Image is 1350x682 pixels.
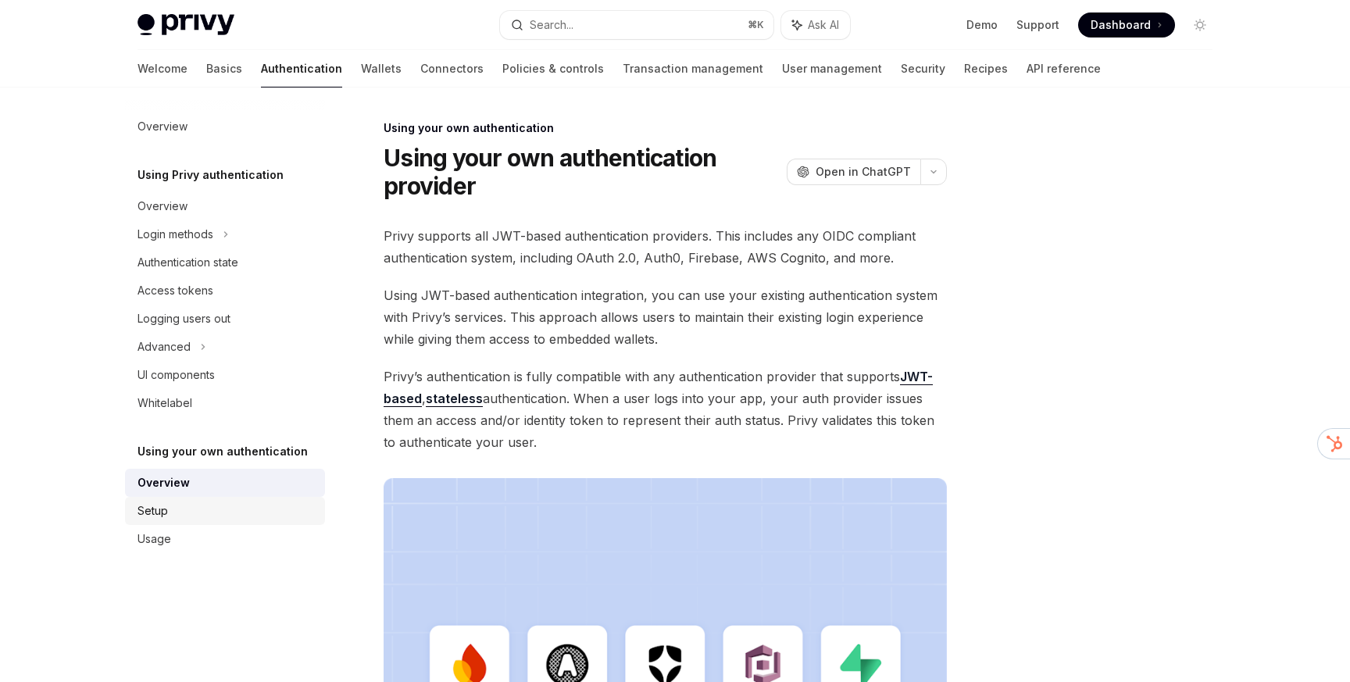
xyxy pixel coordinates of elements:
[384,144,780,200] h1: Using your own authentication provider
[137,502,168,520] div: Setup
[816,164,911,180] span: Open in ChatGPT
[125,469,325,497] a: Overview
[137,394,192,412] div: Whitelabel
[781,11,850,39] button: Ask AI
[137,117,187,136] div: Overview
[1187,12,1212,37] button: Toggle dark mode
[125,525,325,553] a: Usage
[361,50,402,87] a: Wallets
[137,225,213,244] div: Login methods
[125,305,325,333] a: Logging users out
[964,50,1008,87] a: Recipes
[125,361,325,389] a: UI components
[137,50,187,87] a: Welcome
[206,50,242,87] a: Basics
[137,530,171,548] div: Usage
[1091,17,1151,33] span: Dashboard
[808,17,839,33] span: Ask AI
[530,16,573,34] div: Search...
[137,281,213,300] div: Access tokens
[384,225,947,269] span: Privy supports all JWT-based authentication providers. This includes any OIDC compliant authentic...
[137,14,234,36] img: light logo
[137,442,308,461] h5: Using your own authentication
[137,166,284,184] h5: Using Privy authentication
[426,391,483,407] a: stateless
[137,197,187,216] div: Overview
[125,497,325,525] a: Setup
[748,19,764,31] span: ⌘ K
[261,50,342,87] a: Authentication
[1078,12,1175,37] a: Dashboard
[384,120,947,136] div: Using your own authentication
[137,366,215,384] div: UI components
[901,50,945,87] a: Security
[125,389,325,417] a: Whitelabel
[125,248,325,277] a: Authentication state
[125,277,325,305] a: Access tokens
[137,473,190,492] div: Overview
[782,50,882,87] a: User management
[125,112,325,141] a: Overview
[384,366,947,453] span: Privy’s authentication is fully compatible with any authentication provider that supports , authe...
[137,253,238,272] div: Authentication state
[500,11,773,39] button: Search...⌘K
[137,337,191,356] div: Advanced
[1016,17,1059,33] a: Support
[384,284,947,350] span: Using JWT-based authentication integration, you can use your existing authentication system with ...
[787,159,920,185] button: Open in ChatGPT
[1027,50,1101,87] a: API reference
[966,17,998,33] a: Demo
[420,50,484,87] a: Connectors
[137,309,230,328] div: Logging users out
[502,50,604,87] a: Policies & controls
[125,192,325,220] a: Overview
[623,50,763,87] a: Transaction management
